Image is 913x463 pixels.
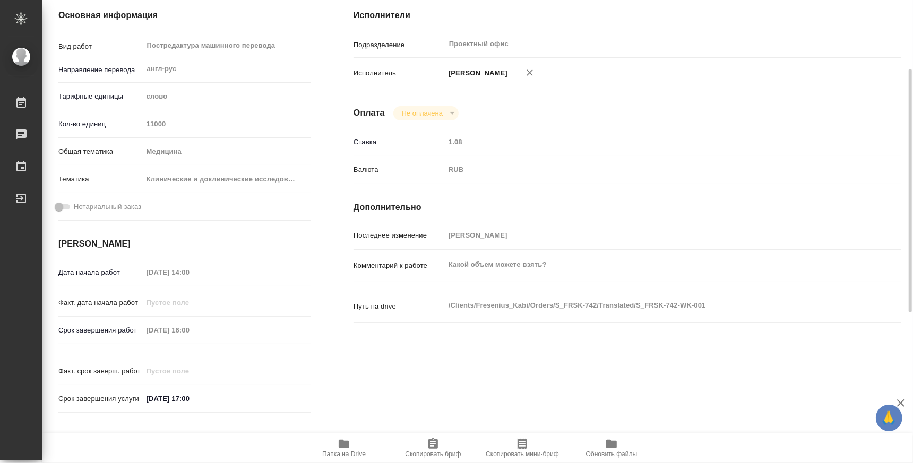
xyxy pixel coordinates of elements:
span: Нотариальный заказ [74,202,141,212]
h4: Исполнители [354,9,901,22]
span: Папка на Drive [322,450,366,458]
p: Срок завершения работ [58,325,143,336]
p: Факт. срок заверш. работ [58,366,143,377]
p: Направление перевода [58,65,143,75]
input: Пустое поле [143,322,236,338]
p: Исполнитель [354,68,445,78]
span: Скопировать мини-бриф [486,450,558,458]
button: Папка на Drive [299,433,389,463]
div: Медицина [143,143,311,161]
span: 🙏 [880,407,898,429]
p: Тарифные единицы [58,91,143,102]
div: RUB [445,161,856,179]
input: Пустое поле [143,363,236,379]
button: Скопировать бриф [389,433,478,463]
p: Кол-во единиц [58,119,143,129]
textarea: /Clients/Fresenius_Kabi/Orders/S_FRSK-742/Translated/S_FRSK-742-WK-001 [445,296,856,315]
p: Факт. дата начала работ [58,298,143,308]
div: слово [143,88,311,106]
p: Общая тематика [58,146,143,157]
p: Дата начала работ [58,267,143,278]
h4: Дополнительно [354,201,901,214]
p: Последнее изменение [354,230,445,241]
input: Пустое поле [143,295,236,310]
p: [PERSON_NAME] [445,68,507,78]
input: Пустое поле [143,265,236,280]
button: Удалить исполнителя [518,61,541,84]
p: Путь на drive [354,301,445,312]
p: Тематика [58,174,143,185]
span: Обновить файлы [586,450,638,458]
div: Не оплачена [393,106,459,120]
input: ✎ Введи что-нибудь [143,391,236,406]
button: Не оплачена [399,109,446,118]
input: Пустое поле [143,116,311,132]
button: 🙏 [876,405,902,431]
p: Комментарий к работе [354,260,445,271]
div: Клинические и доклинические исследования [143,170,311,188]
button: Скопировать мини-бриф [478,433,567,463]
span: Скопировать бриф [405,450,461,458]
p: Ставка [354,137,445,147]
input: Пустое поле [445,228,856,243]
input: Пустое поле [445,134,856,150]
h4: Оплата [354,107,385,119]
p: Вид работ [58,41,143,52]
p: Подразделение [354,40,445,50]
button: Обновить файлы [567,433,656,463]
textarea: Какой объем можете взять? [445,256,856,274]
h4: [PERSON_NAME] [58,238,311,250]
p: Срок завершения услуги [58,394,143,404]
p: Валюта [354,164,445,175]
h4: Основная информация [58,9,311,22]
